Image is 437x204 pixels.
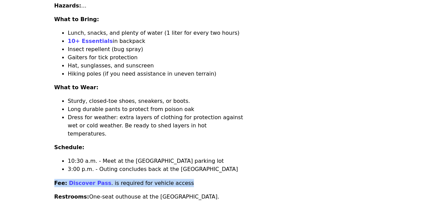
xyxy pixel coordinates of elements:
[68,113,243,138] li: Dress for weather: extra layers of clothing for protection against wet or cold weather. Be ready ...
[54,84,98,91] strong: What to Wear:
[54,2,243,10] p: ...
[54,16,99,22] strong: What to Bring:
[54,192,243,201] p: One-seat outhouse at the [GEOGRAPHIC_DATA].
[68,165,243,173] li: 3:00 p.m. - Outing concludes back at the [GEOGRAPHIC_DATA]
[68,97,243,105] li: Sturdy, closed-toe shoes, sneakers, or boots.
[68,70,243,78] li: Hiking poles (if you need assistance in uneven terrain)
[68,62,243,70] li: Hat, sunglasses, and sunscreen
[68,157,243,165] li: 10:30 a.m. - Meet at the [GEOGRAPHIC_DATA] parking lot
[54,179,67,186] strong: Fee:
[68,45,243,53] li: Insect repellent (bug spray)
[68,38,113,44] a: 10+ Essentials
[68,29,243,37] li: Lunch, snacks, and plenty of water (1 liter for every two hours)
[68,105,243,113] li: Long durable pants to protect from poison oak
[69,179,111,186] a: Discover Pass
[54,144,85,151] strong: Schedule:
[68,53,243,62] li: Gaiters for tick protection
[54,2,81,9] strong: Hazards:
[54,193,89,200] strong: Restrooms:
[54,179,243,187] p: . is required for vehicle access
[68,37,243,45] li: in backpack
